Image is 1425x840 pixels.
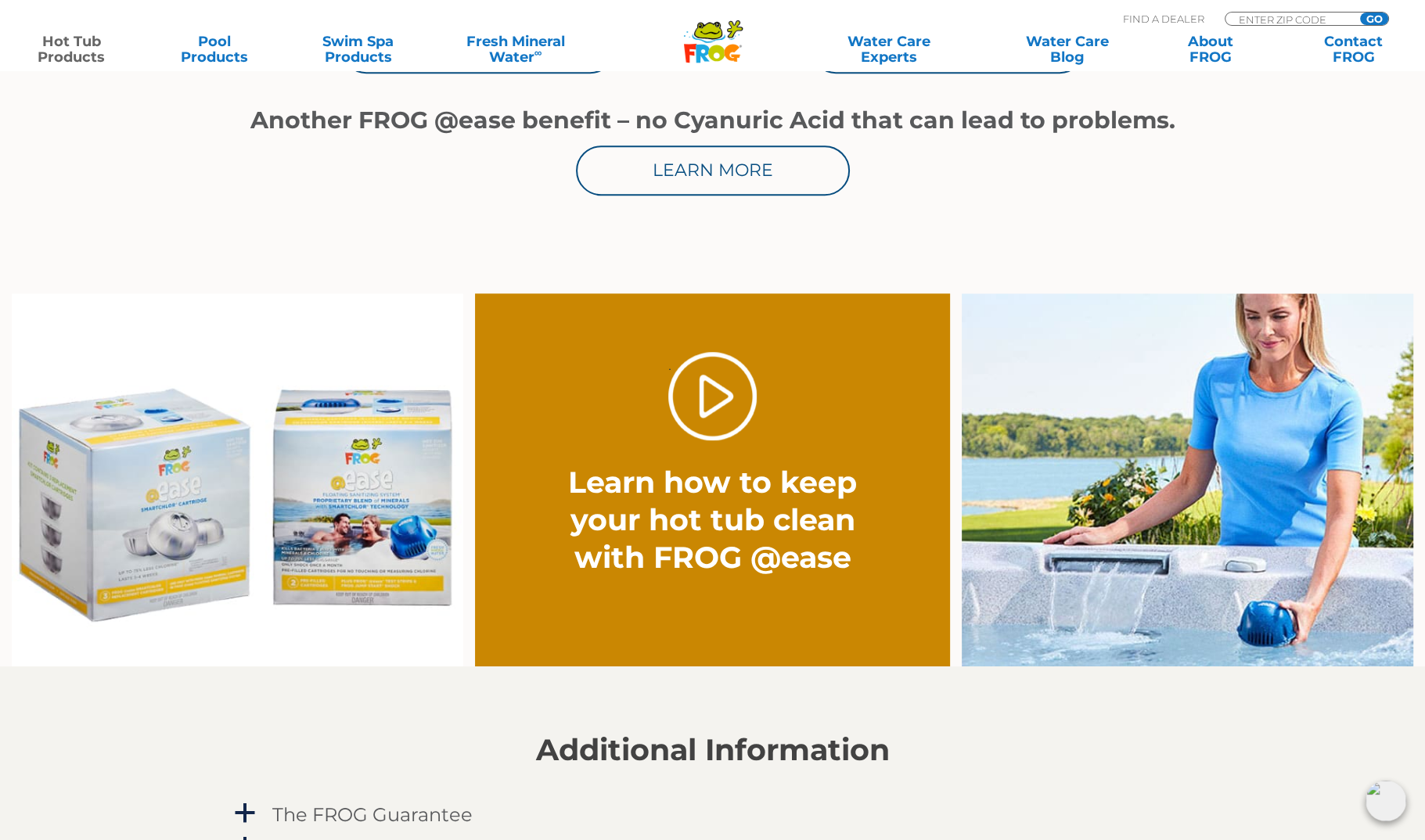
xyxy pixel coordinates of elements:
[243,107,1182,134] h1: Another FROG @ease benefit – no Cyanuric Acid that can lead to problems.
[272,804,473,825] h4: The FROG Guarantee
[233,802,257,825] span: a
[668,352,757,440] a: Play Video
[232,800,1194,829] a: a The FROG Guarantee
[159,34,270,65] a: PoolProducts
[1298,34,1409,65] a: ContactFROG
[1237,13,1343,26] input: Zip Code Form
[1366,781,1406,821] img: openIcon
[534,46,542,59] sup: ∞
[446,34,585,65] a: Fresh MineralWater∞
[302,34,413,65] a: Swim SpaProducts
[232,733,1194,767] h2: Additional Information
[576,145,850,196] a: Learn More
[1154,34,1265,65] a: AboutFROG
[1011,34,1122,65] a: Water CareBlog
[12,293,463,667] img: Ease Packaging
[16,34,127,65] a: Hot TubProducts
[546,464,879,576] h2: Learn how to keep your hot tub clean with FROG @ease
[1123,12,1204,26] p: Find A Dealer
[962,293,1413,667] img: fpo-flippin-frog-2
[798,34,980,65] a: Water CareExperts
[1360,13,1388,25] input: GO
